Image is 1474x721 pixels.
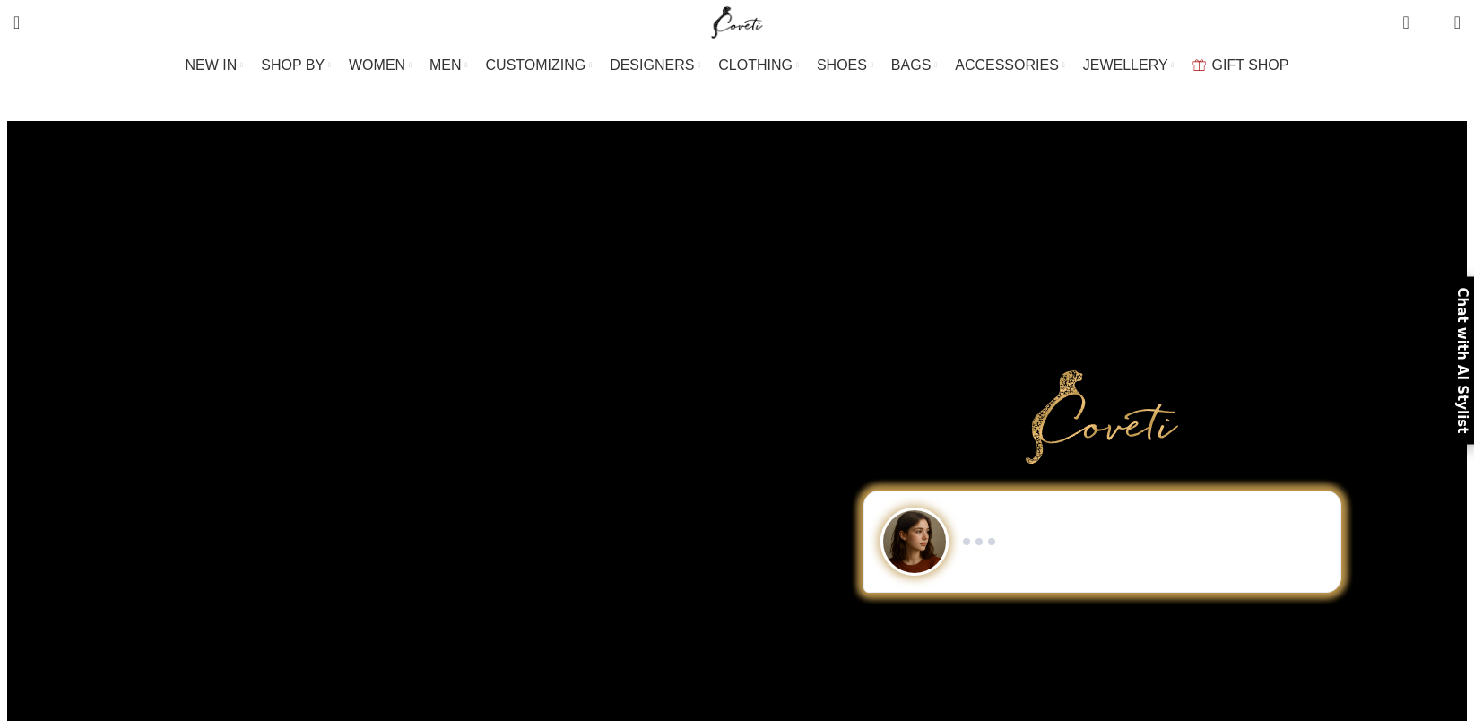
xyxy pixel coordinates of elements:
[4,4,29,40] a: Search
[186,56,238,74] span: NEW IN
[955,48,1065,83] a: ACCESSORIES
[955,56,1059,74] span: ACCESSORIES
[186,48,244,83] a: NEW IN
[1426,18,1440,31] span: 0
[486,56,586,74] span: CUSTOMIZING
[1192,48,1289,83] a: GIFT SHOP
[4,48,1470,83] div: Main navigation
[1423,4,1441,40] div: My Wishlist
[718,56,793,74] span: CLOTHING
[349,48,412,83] a: WOMEN
[759,491,1444,593] div: Chat to Shop demo
[349,56,405,74] span: WOMEN
[610,56,694,74] span: DESIGNERS
[817,48,873,83] a: SHOES
[891,48,937,83] a: BAGS
[1026,370,1178,464] img: Primary Gold
[1192,59,1206,71] img: GiftBag
[718,48,799,83] a: CLOTHING
[1212,56,1289,74] span: GIFT SHOP
[891,56,931,74] span: BAGS
[261,56,325,74] span: SHOP BY
[429,48,467,83] a: MEN
[486,48,593,83] a: CUSTOMIZING
[429,56,462,74] span: MEN
[610,48,700,83] a: DESIGNERS
[261,48,331,83] a: SHOP BY
[817,56,867,74] span: SHOES
[1083,48,1175,83] a: JEWELLERY
[1083,56,1168,74] span: JEWELLERY
[707,13,767,29] a: Site logo
[1393,4,1418,40] a: 0
[1404,9,1418,22] span: 0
